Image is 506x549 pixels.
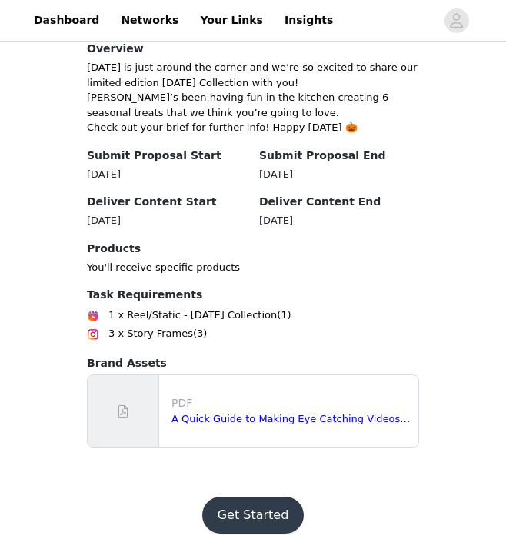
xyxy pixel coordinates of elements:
[171,395,412,411] p: PDF
[108,308,277,323] span: 1 x Reel/Static - [DATE] Collection
[87,355,419,371] h4: Brand Assets
[87,241,419,257] h4: Products
[202,497,305,534] button: Get Started
[87,121,358,133] span: Check out your brief for further info! Happy [DATE] 🎃
[259,213,419,228] div: [DATE]
[277,308,291,323] span: (1)
[259,167,419,182] div: [DATE]
[87,213,247,228] div: [DATE]
[87,194,247,210] h4: Deliver Content Start
[87,62,417,88] span: [DATE] is just around the corner and we’re so excited to share our limited edition [DATE] Collect...
[87,310,99,322] img: Instagram Reels Icon
[108,326,193,341] span: 3 x Story Frames
[87,91,388,118] span: [PERSON_NAME]’s been having fun in the kitchen creating 6 seasonal treats that we think you’re go...
[87,328,99,341] img: Instagram Icon
[449,8,464,33] div: avatar
[87,287,419,303] h4: Task Requirements
[275,3,342,38] a: Insights
[25,3,108,38] a: Dashboard
[87,41,419,57] h4: Overview
[87,167,247,182] div: [DATE]
[87,148,247,164] h4: Submit Proposal Start
[193,326,207,341] span: (3)
[171,413,420,424] a: A Quick Guide to Making Eye Catching Videos.pdf
[259,148,419,164] h4: Submit Proposal End
[87,260,419,275] p: You'll receive specific products
[259,194,419,210] h4: Deliver Content End
[191,3,272,38] a: Your Links
[112,3,188,38] a: Networks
